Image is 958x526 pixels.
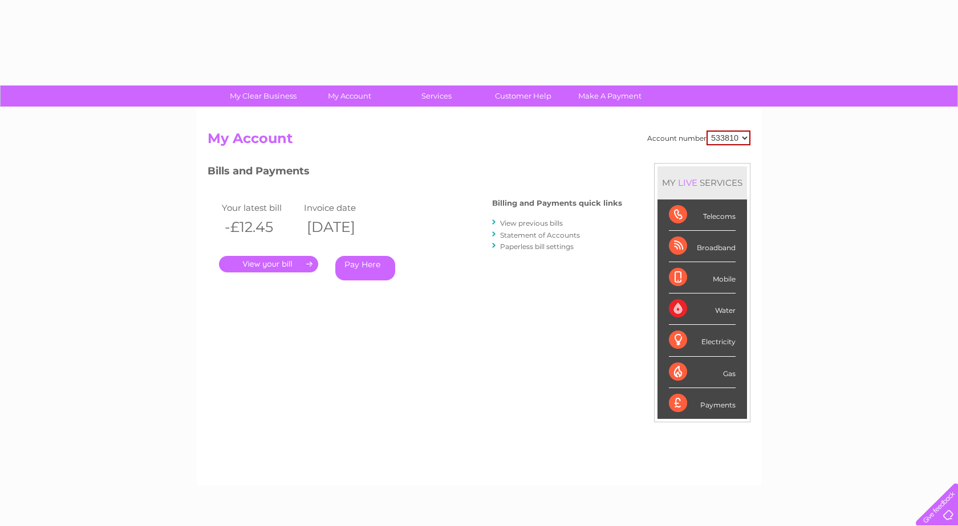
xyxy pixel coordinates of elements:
a: My Clear Business [216,85,310,107]
a: Paperless bill settings [500,242,574,251]
a: Statement of Accounts [500,231,580,239]
div: Mobile [669,262,736,293]
div: Telecoms [669,199,736,231]
h2: My Account [208,131,750,152]
div: MY SERVICES [657,166,747,199]
div: Electricity [669,325,736,356]
div: Broadband [669,231,736,262]
a: Services [389,85,484,107]
div: Gas [669,357,736,388]
a: Customer Help [476,85,570,107]
td: Invoice date [301,200,383,215]
th: [DATE] [301,215,383,239]
div: Water [669,293,736,325]
h4: Billing and Payments quick links [492,199,622,207]
a: View previous bills [500,219,563,227]
div: Account number [647,131,750,145]
a: Make A Payment [563,85,657,107]
div: LIVE [676,177,700,188]
a: . [219,256,318,272]
th: -£12.45 [219,215,301,239]
div: Payments [669,388,736,419]
a: Pay Here [335,256,395,280]
td: Your latest bill [219,200,301,215]
a: My Account [303,85,397,107]
h3: Bills and Payments [208,163,622,183]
